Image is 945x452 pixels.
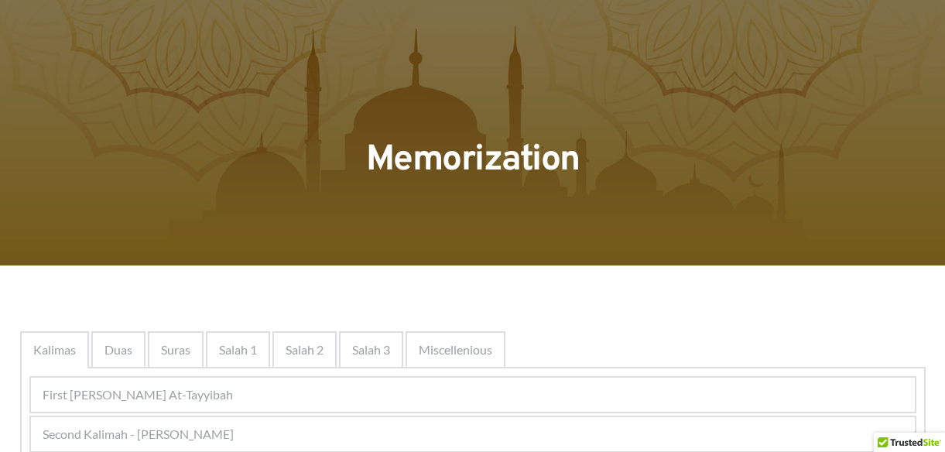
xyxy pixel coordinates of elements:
span: Memorization [366,138,580,183]
span: Suras [161,341,190,359]
span: Duas [104,341,132,359]
span: Salah 2 [286,341,324,359]
span: Second Kalimah - [PERSON_NAME] [43,425,234,443]
span: Salah 3 [352,341,390,359]
span: Miscellenious [419,341,492,359]
span: First [PERSON_NAME] At-Tayyibah [43,385,233,404]
span: Salah 1 [219,341,257,359]
span: Kalimas [33,341,76,359]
